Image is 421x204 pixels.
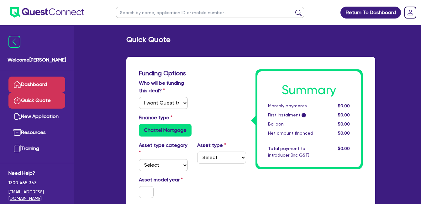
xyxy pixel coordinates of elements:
img: quick-quote [13,97,21,104]
img: icon-menu-close [8,36,20,48]
img: new-application [13,113,21,120]
a: Training [8,141,65,157]
div: Total payment to introducer (inc GST) [263,145,324,158]
div: Balloon [263,121,324,127]
span: Welcome [PERSON_NAME] [8,56,66,64]
div: Net amount financed [263,130,324,137]
label: Asset type [197,142,226,149]
div: Monthly payments [263,103,324,109]
span: $0.00 [338,146,350,151]
input: Search by name, application ID or mobile number... [116,7,304,18]
label: Who will be funding this deal? [139,79,188,94]
a: Dropdown toggle [402,4,418,21]
a: Return To Dashboard [340,7,401,19]
label: Chattel Mortgage [139,124,192,137]
span: $0.00 [338,112,350,117]
span: $0.00 [338,103,350,108]
label: Finance type [139,114,172,121]
span: $0.00 [338,131,350,136]
h1: Summary [268,83,350,98]
h3: Funding Options [139,69,246,77]
div: First instalment [263,112,324,118]
h2: Quick Quote [126,35,171,44]
span: i [302,113,306,117]
a: [EMAIL_ADDRESS][DOMAIN_NAME] [8,189,65,202]
a: Quick Quote [8,93,65,109]
span: 1300 465 363 [8,180,65,186]
a: Resources [8,125,65,141]
img: resources [13,129,21,136]
span: Need Help? [8,169,65,177]
span: $0.00 [338,121,350,126]
img: quest-connect-logo-blue [10,7,84,18]
label: Asset type category [139,142,188,157]
img: training [13,145,21,152]
a: New Application [8,109,65,125]
a: Dashboard [8,77,65,93]
label: Asset model year [134,176,192,184]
